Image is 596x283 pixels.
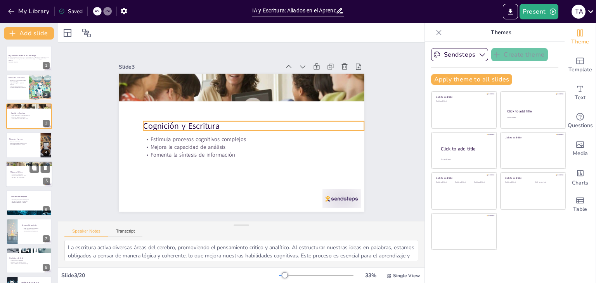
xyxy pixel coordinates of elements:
[6,46,52,71] div: 1
[108,229,143,237] button: Transcript
[10,175,52,176] p: Permite expresiones más claras
[9,79,27,82] p: Habilidades de escritura son claves para el aprendizaje
[9,138,39,140] p: Memoria y Escritura
[64,240,418,261] textarea: La escritura activa diversas áreas del cerebro, promoviendo el pensamiento crítico y analítico. A...
[11,116,52,118] p: Mejora la capacidad de análisis
[41,163,50,173] button: Delete Slide
[573,149,588,158] span: Media
[9,261,50,263] p: Evaluación crítica de sugerencias
[431,48,488,61] button: Sendsteps
[436,100,491,102] div: Click to add text
[436,176,491,179] div: Click to add title
[6,104,52,129] div: 3
[6,190,52,216] div: 6
[565,191,596,219] div: Add a table
[572,4,586,19] button: T A
[6,219,52,244] div: 7
[9,263,50,264] p: Evitar la dependencia de la tecnología
[43,178,50,185] div: 5
[565,163,596,191] div: Add charts and graphs
[29,163,39,173] button: Duplicate Slide
[22,228,52,230] p: Aliado en el proceso de escritura
[565,79,596,107] div: Add text boxes
[572,179,588,187] span: Charts
[9,82,27,85] p: La práctica mejora la expresión personal
[565,107,596,135] div: Get real-time input from your audience
[22,224,52,226] p: IA como Herramienta
[505,176,560,179] div: Click to add title
[6,74,52,100] div: 2
[436,95,491,98] div: Click to add title
[571,38,589,46] span: Theme
[9,57,50,61] p: En esta presentación exploraremos cómo la inteligencia artificial puede potenciar nuestras habili...
[9,61,50,63] p: Generated with [URL]
[568,66,592,74] span: Template
[6,5,53,17] button: My Library
[9,144,39,146] p: Consolidación del conocimiento
[575,93,586,102] span: Text
[10,171,52,173] p: Mejora del Léxico
[147,93,342,210] p: Mejora la capacidad de análisis
[59,8,83,15] div: Saved
[82,28,91,38] span: Position
[505,181,529,183] div: Click to add text
[9,86,27,88] p: Contribuye al crecimiento personal
[361,272,380,279] div: 33 %
[573,205,587,214] span: Table
[61,27,74,39] div: Layout
[436,181,453,183] div: Click to add text
[156,72,353,193] p: Cognición y Escritura
[455,181,472,183] div: Click to add text
[22,231,52,232] p: Mantiene el control del proceso
[43,62,50,69] div: 1
[10,202,51,204] p: Exploración de estilos y registros
[10,176,52,178] p: Desafía el uso del lenguaje
[441,159,490,160] div: Click to add body
[22,229,52,231] p: Supera bloqueos creativos
[9,257,50,259] p: Uso Óptimo de la IA
[565,23,596,51] div: Change the overall theme
[565,135,596,163] div: Add images, graphics, shapes or video
[572,5,586,19] div: T A
[11,118,52,119] p: Fomenta la síntesis de información
[474,181,491,183] div: Click to add text
[9,85,27,87] p: Fomenta el pensamiento crítico
[505,136,560,139] div: Click to add title
[10,199,51,200] p: Estructura y comprensión del lenguaje
[9,260,50,262] p: Integración de capacidades
[535,181,560,183] div: Click to add text
[520,4,558,19] button: Present
[151,86,346,203] p: Estimula procesos cognitivos complejos
[10,173,52,175] p: Enriquece el vocabulario
[9,55,36,57] strong: IA y Escritura: Aliados en el Aprendizaje
[4,27,54,40] button: Add slide
[441,146,490,152] div: Click to add title
[252,5,336,16] input: Insert title
[9,141,39,143] p: Refuerza la memoria
[43,235,50,242] div: 7
[6,161,52,187] div: 5
[64,229,108,237] button: Speaker Notes
[393,273,420,279] span: Single View
[507,109,559,114] div: Click to add title
[11,112,52,114] p: Cognición y Escritura
[43,149,50,156] div: 4
[6,248,52,273] div: 8
[43,206,50,213] div: 6
[11,115,52,117] p: Estimula procesos cognitivos complejos
[11,195,52,198] p: Desarrollo del Lenguaje
[568,121,593,130] span: Questions
[503,4,518,19] button: Export to PowerPoint
[43,264,50,271] div: 8
[43,91,50,98] div: 2
[431,74,512,85] button: Apply theme to all slides
[9,76,27,79] p: Habilidades de Escritura
[9,143,39,144] p: Facilita la retención de información
[507,117,558,119] div: Click to add text
[61,272,279,279] div: Slide 3 / 20
[6,132,52,158] div: 4
[143,99,338,216] p: Fomenta la síntesis de información
[565,51,596,79] div: Add ready made slides
[43,120,50,127] div: 3
[10,200,51,202] p: Práctica de gramática y puntuación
